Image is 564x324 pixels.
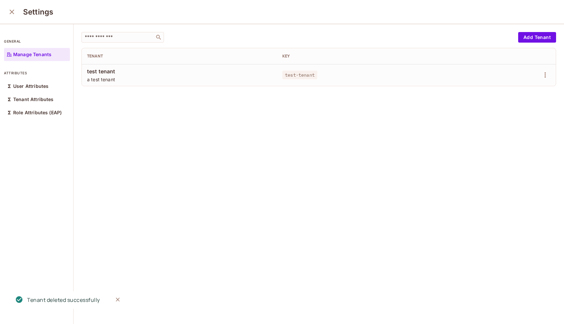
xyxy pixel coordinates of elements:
div: Tenant deleted successfully [27,296,100,304]
span: a test tenant [87,76,272,83]
p: attributes [4,70,70,76]
p: Manage Tenants [13,52,51,57]
h3: Settings [23,7,53,17]
div: Tenant [87,54,272,59]
p: Role Attributes (EAP) [13,110,62,115]
button: Add Tenant [518,32,556,43]
button: close [5,5,18,18]
p: general [4,39,70,44]
span: test-tenant [282,71,317,79]
div: Key [282,54,467,59]
p: Tenant Attributes [13,97,54,102]
p: User Attributes [13,84,48,89]
span: test tenant [87,68,272,75]
button: Close [113,295,123,305]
